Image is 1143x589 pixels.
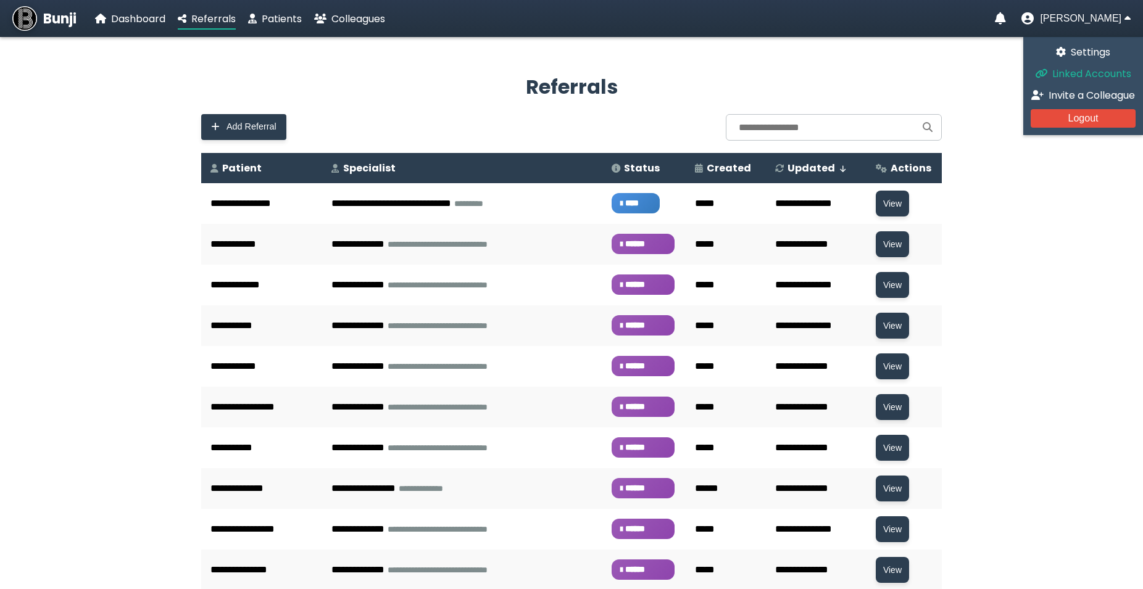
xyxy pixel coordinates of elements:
a: Notifications [995,12,1006,25]
a: Settings [1031,44,1136,60]
th: Specialist [322,153,602,183]
span: Dashboard [111,12,165,26]
button: Add Referral [201,114,286,140]
span: Settings [1071,45,1110,59]
a: Bunji [12,6,77,31]
a: Colleagues [314,11,385,27]
span: Logout [1068,113,1099,123]
a: Referrals [178,11,236,27]
th: Patient [201,153,322,183]
h2: Referrals [201,72,942,102]
a: Invite a Colleague [1031,88,1136,103]
button: View [876,272,909,298]
span: Patients [262,12,302,26]
button: View [876,313,909,339]
th: Status [602,153,685,183]
th: Created [686,153,767,183]
a: Linked Accounts [1031,66,1136,81]
span: [PERSON_NAME] [1040,13,1121,24]
button: View [876,476,909,501]
span: Referrals [191,12,236,26]
button: View [876,394,909,420]
span: Colleagues [331,12,385,26]
button: View [876,516,909,542]
button: View [876,557,909,583]
button: View [876,191,909,216]
button: Logout [1031,109,1136,128]
span: Bunji [43,9,77,29]
a: Dashboard [95,11,165,27]
th: Updated [766,153,867,183]
th: Actions [867,153,942,183]
button: User menu [1021,12,1131,25]
button: View [876,353,909,379]
span: Add Referral [227,122,276,132]
button: View [876,435,909,461]
a: Patients [248,11,302,27]
button: View [876,231,909,257]
span: Linked Accounts [1052,67,1131,81]
span: Invite a Colleague [1049,88,1135,102]
img: Bunji Dental Referral Management [12,6,37,31]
